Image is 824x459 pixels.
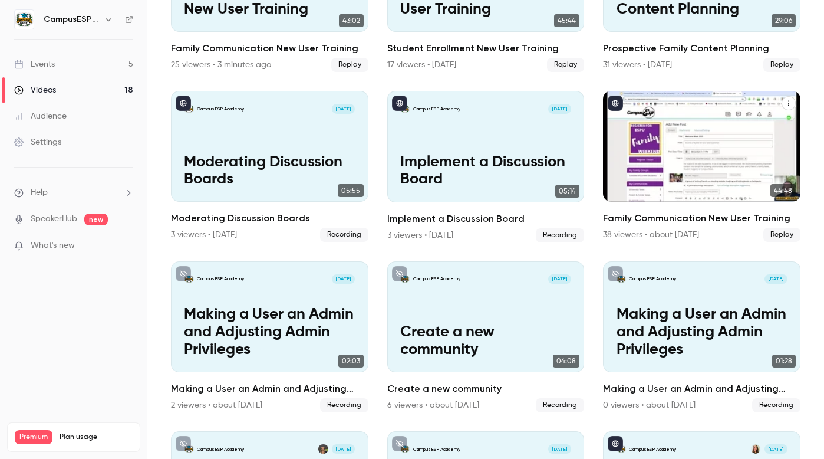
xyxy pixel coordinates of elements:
h2: Student Enrollment New User Training [387,41,585,55]
button: unpublished [392,436,407,451]
p: Making a User an Admin and Adjusting Admin Privileges [184,306,355,359]
span: [DATE] [332,104,355,113]
span: 02:03 [338,355,364,368]
span: Replay [763,228,800,242]
div: Events [14,58,55,70]
span: What's new [31,240,75,252]
span: Recording [752,398,800,412]
h2: Family Communication New User Training [603,211,800,225]
span: new [84,214,108,225]
div: 25 viewers • 3 minutes ago [171,59,271,71]
h2: Implement a Discussion Board [387,212,585,226]
li: Making a User an Admin and Adjusting Admin Privileges [171,261,368,412]
p: Making a User an Admin and Adjusting Admin Privileges [617,306,787,359]
button: published [392,96,407,111]
div: Videos [14,84,56,96]
h2: Making a User an Admin and Adjusting Admin Privileges [603,382,800,396]
button: unpublished [608,266,623,281]
a: SpeakerHub [31,213,77,225]
div: 6 viewers • about [DATE] [387,399,479,411]
button: unpublished [392,266,407,281]
span: Recording [320,228,368,242]
div: 17 viewers • [DATE] [387,59,456,71]
h2: Moderating Discussion Boards [171,211,368,225]
a: Implement a Discussion BoardCampusESP Academy[DATE]Implement a Discussion Board05:14Implement a D... [387,91,585,242]
p: CampusESP Academy [413,276,460,282]
span: Premium [15,430,52,444]
p: CampusESP Academy [197,276,244,282]
span: 29:06 [772,14,796,27]
img: Mira Gandhi [318,444,328,454]
a: Moderating Discussion BoardsCampusESP Academy[DATE]Moderating Discussion Boards05:55Moderating Di... [171,91,368,242]
li: Moderating Discussion Boards [171,91,368,242]
span: [DATE] [548,274,571,284]
div: Audience [14,110,67,122]
a: Create a new communityCampusESP Academy[DATE]Create a new community04:08Create a new community6 v... [387,261,585,412]
span: [DATE] [548,104,571,113]
p: CampusESP Academy [197,446,244,453]
span: Replay [763,58,800,72]
span: [DATE] [764,444,787,454]
p: Moderating Discussion Boards [184,154,355,189]
p: CampusESP Academy [629,276,676,282]
span: 05:14 [555,185,579,198]
div: 2 viewers • about [DATE] [171,399,262,411]
span: [DATE] [332,444,355,454]
li: Implement a Discussion Board [387,91,585,242]
span: [DATE] [332,274,355,284]
span: Recording [536,228,584,242]
div: 38 viewers • about [DATE] [603,229,699,241]
div: 31 viewers • [DATE] [603,59,672,71]
span: [DATE] [764,274,787,284]
a: 44:48Family Communication New User Training38 viewers • about [DATE]Replay [603,91,800,242]
h2: Create a new community [387,382,585,396]
span: 04:08 [553,355,579,368]
h2: Making a User an Admin and Adjusting Admin Privileges [171,382,368,396]
h6: CampusESP Academy [44,14,99,25]
span: 01:28 [772,355,796,368]
div: 3 viewers • [DATE] [171,229,237,241]
li: help-dropdown-opener [14,186,133,199]
h2: Prospective Family Content Planning [603,41,800,55]
p: CampusESP Academy [629,446,676,453]
li: Create a new community [387,261,585,412]
p: CampusESP Academy [197,106,244,112]
button: published [608,436,623,451]
span: 44:48 [770,184,796,197]
span: Recording [536,398,584,412]
button: unpublished [176,436,191,451]
span: Recording [320,398,368,412]
div: Settings [14,136,61,148]
iframe: Noticeable Trigger [119,241,133,251]
button: published [176,96,191,111]
img: CampusESP Academy [15,10,34,29]
span: Replay [547,58,584,72]
p: CampusESP Academy [413,106,460,112]
span: 05:55 [338,184,364,197]
h2: Family Communication New User Training [171,41,368,55]
span: Help [31,186,48,199]
button: unpublished [176,266,191,281]
span: Replay [331,58,368,72]
div: 0 viewers • about [DATE] [603,399,696,411]
li: Making a User an Admin and Adjusting Admin Privileges [603,261,800,412]
button: published [608,96,623,111]
p: CampusESP Academy [413,446,460,453]
a: Making a User an Admin and Adjusting Admin PrivilegesCampusESP Academy[DATE]Making a User an Admi... [603,261,800,412]
span: 43:02 [339,14,364,27]
p: Create a new community [400,324,571,359]
span: Plan usage [60,432,133,442]
span: [DATE] [548,444,571,454]
img: Mairin Matthews [751,444,760,454]
li: Family Communication New User Training [603,91,800,242]
p: Implement a Discussion Board [400,154,571,189]
a: Making a User an Admin and Adjusting Admin PrivilegesCampusESP Academy[DATE]Making a User an Admi... [171,261,368,412]
span: 45:44 [554,14,579,27]
div: 3 viewers • [DATE] [387,229,453,241]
